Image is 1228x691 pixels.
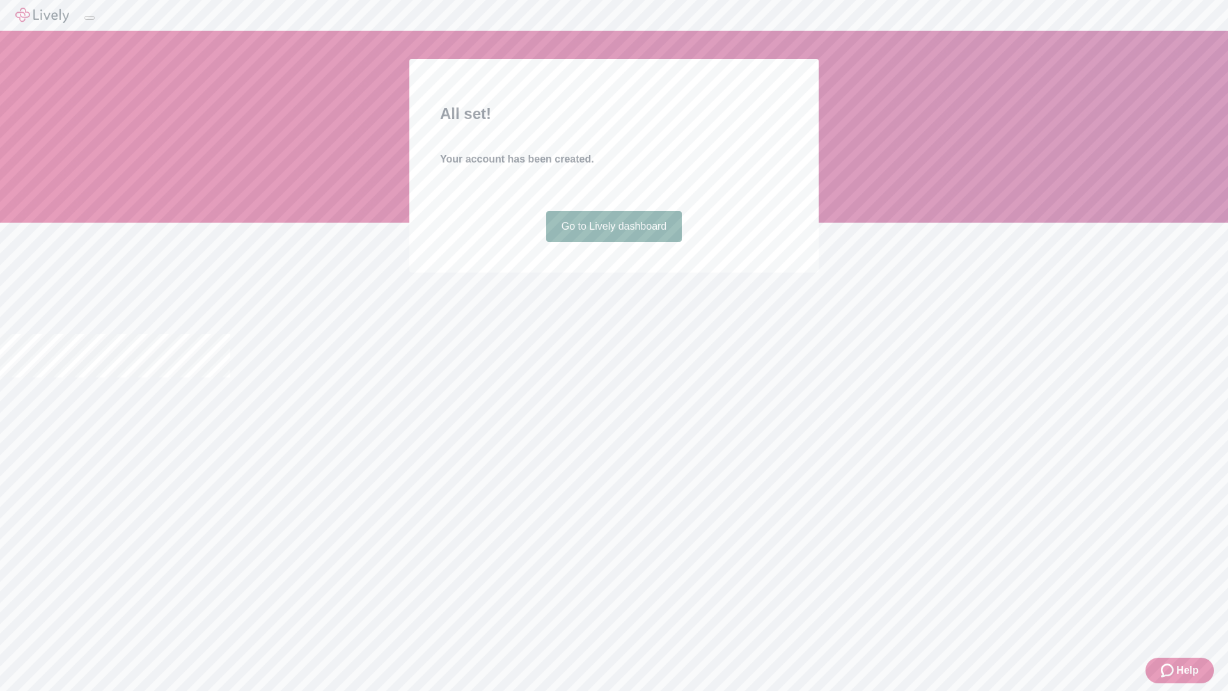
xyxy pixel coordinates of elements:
[1176,663,1199,678] span: Help
[546,211,682,242] a: Go to Lively dashboard
[15,8,69,23] img: Lively
[440,152,788,167] h4: Your account has been created.
[1161,663,1176,678] svg: Zendesk support icon
[1145,658,1214,683] button: Zendesk support iconHelp
[440,102,788,125] h2: All set!
[84,16,95,20] button: Log out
